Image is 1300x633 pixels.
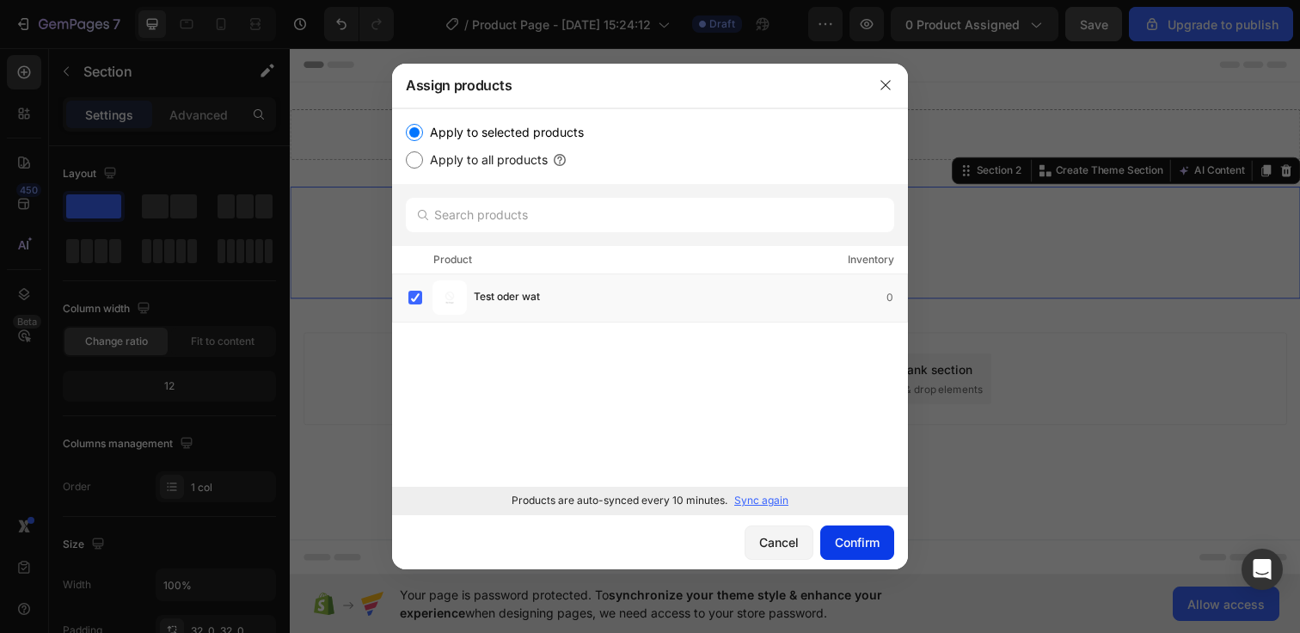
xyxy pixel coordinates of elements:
div: Choose templates [331,320,435,338]
p: Sync again [734,493,788,508]
div: Drop element here [481,82,572,95]
div: Generate layout [466,320,556,338]
div: 0 [886,289,907,306]
div: Cancel [759,533,799,551]
span: Test oder wat [474,288,540,307]
div: Assign products [392,63,863,108]
p: Products are auto-synced every 10 minutes. [512,493,727,508]
label: Apply to all products [423,150,548,170]
p: Create Theme Section [782,118,892,133]
div: Section 2 [697,118,750,133]
span: inspired by CRO experts [322,341,440,357]
img: product-img [432,280,467,315]
span: then drag & drop elements [579,341,707,357]
button: AI Content [903,115,978,136]
div: Inventory [848,251,894,268]
label: Apply to selected products [423,122,584,143]
input: Search products [406,198,894,232]
div: Add blank section [592,320,696,338]
span: from URL or image [463,341,555,357]
div: Product [433,251,472,268]
div: Confirm [835,533,880,551]
div: /> [392,108,908,515]
button: Cancel [745,525,813,560]
div: Open Intercom Messenger [1242,549,1283,590]
span: Add section [475,281,557,299]
button: Confirm [820,525,894,560]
